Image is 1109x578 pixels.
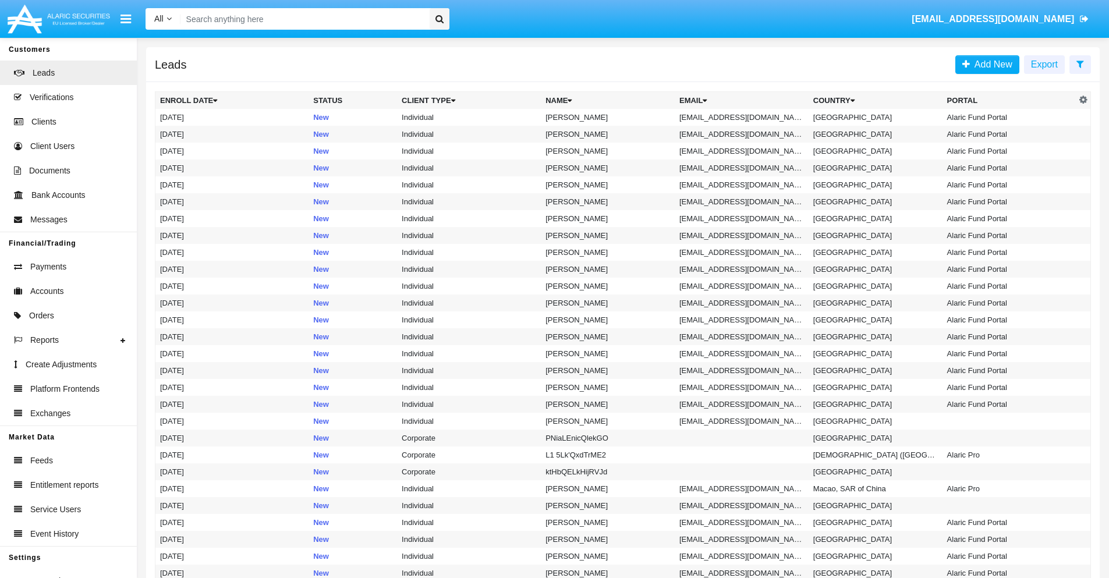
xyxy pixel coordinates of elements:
th: Portal [943,92,1076,109]
td: Individual [397,109,541,126]
td: Alaric Fund Portal [943,531,1076,548]
button: Export [1024,55,1065,74]
span: Feeds [30,455,53,467]
td: Alaric Fund Portal [943,126,1076,143]
td: [EMAIL_ADDRESS][DOMAIN_NAME] [675,295,809,311]
td: Alaric Fund Portal [943,311,1076,328]
td: New [309,362,397,379]
span: Bank Accounts [31,189,86,201]
td: [DATE] [155,396,309,413]
td: [PERSON_NAME] [541,193,675,210]
td: [DATE] [155,295,309,311]
td: [GEOGRAPHIC_DATA] [809,345,943,362]
td: [EMAIL_ADDRESS][DOMAIN_NAME] [675,193,809,210]
td: [PERSON_NAME] [541,176,675,193]
td: Corporate [397,430,541,446]
td: [PERSON_NAME] [541,345,675,362]
td: [DATE] [155,345,309,362]
span: Platform Frontends [30,383,100,395]
td: [PERSON_NAME] [541,143,675,159]
td: [EMAIL_ADDRESS][DOMAIN_NAME] [675,311,809,328]
td: [PERSON_NAME] [541,514,675,531]
td: [PERSON_NAME] [541,362,675,379]
td: [GEOGRAPHIC_DATA] [809,210,943,227]
td: [GEOGRAPHIC_DATA] [809,311,943,328]
th: Status [309,92,397,109]
td: [DEMOGRAPHIC_DATA] ([GEOGRAPHIC_DATA]) [809,446,943,463]
td: [GEOGRAPHIC_DATA] [809,143,943,159]
td: Individual [397,126,541,143]
td: [PERSON_NAME] [541,278,675,295]
span: Clients [31,116,56,128]
span: Verifications [30,91,73,104]
td: Individual [397,497,541,514]
span: Leads [33,67,55,79]
td: [DATE] [155,244,309,261]
td: Alaric Fund Portal [943,396,1076,413]
td: New [309,328,397,345]
td: [EMAIL_ADDRESS][DOMAIN_NAME] [675,143,809,159]
td: [GEOGRAPHIC_DATA] [809,193,943,210]
th: Client Type [397,92,541,109]
td: New [309,193,397,210]
td: Individual [397,514,541,531]
td: New [309,126,397,143]
a: Add New [955,55,1019,74]
td: Alaric Fund Portal [943,193,1076,210]
td: Alaric Pro [943,446,1076,463]
a: All [146,13,180,25]
td: New [309,514,397,531]
td: New [309,548,397,565]
td: [GEOGRAPHIC_DATA] [809,362,943,379]
td: New [309,244,397,261]
td: [DATE] [155,311,309,328]
td: [GEOGRAPHIC_DATA] [809,159,943,176]
td: Individual [397,210,541,227]
td: [EMAIL_ADDRESS][DOMAIN_NAME] [675,244,809,261]
td: [GEOGRAPHIC_DATA] [809,227,943,244]
td: [EMAIL_ADDRESS][DOMAIN_NAME] [675,531,809,548]
td: [PERSON_NAME] [541,244,675,261]
span: Create Adjustments [26,359,97,371]
td: [DATE] [155,446,309,463]
td: New [309,176,397,193]
td: New [309,227,397,244]
td: [GEOGRAPHIC_DATA] [809,244,943,261]
td: [DATE] [155,193,309,210]
td: [EMAIL_ADDRESS][DOMAIN_NAME] [675,379,809,396]
span: Reports [30,334,59,346]
td: Alaric Fund Portal [943,227,1076,244]
span: Accounts [30,285,64,297]
td: [GEOGRAPHIC_DATA] [809,531,943,548]
h5: Leads [155,60,187,69]
td: New [309,210,397,227]
th: Name [541,92,675,109]
td: [DATE] [155,430,309,446]
td: Alaric Fund Portal [943,362,1076,379]
td: [EMAIL_ADDRESS][DOMAIN_NAME] [675,126,809,143]
td: [EMAIL_ADDRESS][DOMAIN_NAME] [675,328,809,345]
td: New [309,463,397,480]
td: [GEOGRAPHIC_DATA] [809,497,943,514]
td: [DATE] [155,463,309,480]
img: Logo image [6,2,112,36]
td: [EMAIL_ADDRESS][DOMAIN_NAME] [675,261,809,278]
td: New [309,497,397,514]
td: [DATE] [155,531,309,548]
td: New [309,446,397,463]
td: [DATE] [155,480,309,497]
td: [PERSON_NAME] [541,548,675,565]
td: PNiaLEnicQlekGO [541,430,675,446]
td: Alaric Fund Portal [943,278,1076,295]
td: [PERSON_NAME] [541,379,675,396]
td: [DATE] [155,497,309,514]
td: [PERSON_NAME] [541,109,675,126]
td: Individual [397,413,541,430]
td: Alaric Fund Portal [943,244,1076,261]
td: [DATE] [155,159,309,176]
td: New [309,143,397,159]
td: Alaric Fund Portal [943,176,1076,193]
td: [DATE] [155,278,309,295]
td: [GEOGRAPHIC_DATA] [809,548,943,565]
span: Messages [30,214,68,226]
